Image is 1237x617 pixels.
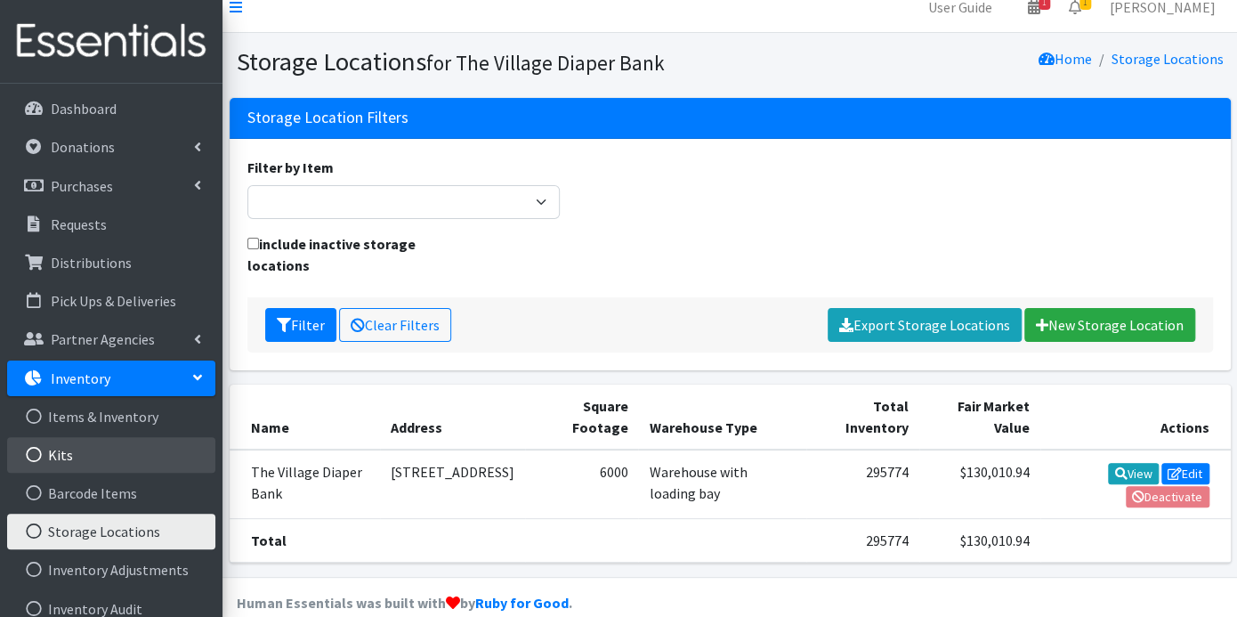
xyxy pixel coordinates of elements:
[237,594,572,612] strong: Human Essentials was built with by .
[247,157,334,178] label: Filter by Item
[1161,463,1209,484] a: Edit
[919,385,1040,450] th: Fair Market Value
[919,518,1040,562] td: $130,010.94
[51,100,117,118] p: Dashboard
[7,129,215,165] a: Donations
[7,321,215,357] a: Partner Agencies
[828,308,1022,342] a: Export Storage Locations
[51,330,155,348] p: Partner Agencies
[237,46,724,77] h1: Storage Locations
[251,532,287,549] strong: Total
[230,385,381,450] th: Name
[1108,463,1159,484] a: View
[380,450,525,519] td: [STREET_ADDRESS]
[51,369,110,387] p: Inventory
[638,385,805,450] th: Warehouse Type
[475,594,569,612] a: Ruby for Good
[247,109,408,127] h3: Storage Location Filters
[7,552,215,588] a: Inventory Adjustments
[7,207,215,242] a: Requests
[1039,50,1092,68] a: Home
[7,514,215,549] a: Storage Locations
[7,12,215,71] img: HumanEssentials
[806,385,919,450] th: Total Inventory
[7,475,215,511] a: Barcode Items
[7,283,215,319] a: Pick Ups & Deliveries
[1024,308,1195,342] a: New Storage Location
[7,91,215,126] a: Dashboard
[1112,50,1224,68] a: Storage Locations
[1040,385,1230,450] th: Actions
[230,450,381,519] td: The Village Diaper Bank
[247,238,259,249] input: include inactive storage locations
[525,450,638,519] td: 6000
[339,308,451,342] a: Clear Filters
[265,308,336,342] button: Filter
[51,138,115,156] p: Donations
[51,215,107,233] p: Requests
[380,385,525,450] th: Address
[525,385,638,450] th: Square Footage
[51,254,132,272] p: Distributions
[247,233,479,276] label: include inactive storage locations
[7,437,215,473] a: Kits
[806,518,919,562] td: 295774
[7,168,215,204] a: Purchases
[426,50,665,76] small: for The Village Diaper Bank
[919,450,1040,519] td: $130,010.94
[51,177,113,195] p: Purchases
[7,245,215,280] a: Distributions
[7,399,215,434] a: Items & Inventory
[51,292,176,310] p: Pick Ups & Deliveries
[7,361,215,396] a: Inventory
[638,450,805,519] td: Warehouse with loading bay
[806,450,919,519] td: 295774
